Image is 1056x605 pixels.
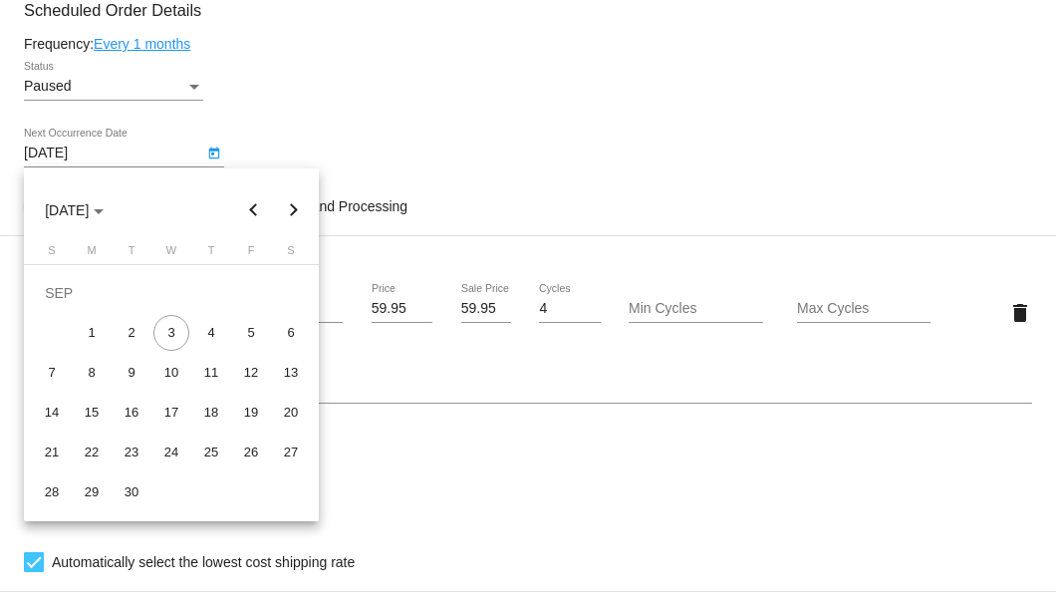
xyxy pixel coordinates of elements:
[151,393,191,433] td: September 17, 2025
[231,313,271,353] td: September 5, 2025
[151,313,191,353] td: September 3, 2025
[32,353,72,393] td: September 7, 2025
[233,395,269,431] div: 19
[271,393,311,433] td: September 20, 2025
[193,315,229,351] div: 4
[271,313,311,353] td: September 6, 2025
[271,353,311,393] td: September 13, 2025
[191,433,231,472] td: September 25, 2025
[153,435,189,470] div: 24
[29,190,120,230] button: Choose month and year
[153,395,189,431] div: 17
[191,353,231,393] td: September 11, 2025
[271,244,311,264] th: Saturday
[74,435,110,470] div: 22
[45,202,104,218] span: [DATE]
[112,472,151,512] td: September 30, 2025
[231,433,271,472] td: September 26, 2025
[271,433,311,472] td: September 27, 2025
[234,190,274,230] button: Previous month
[231,244,271,264] th: Friday
[114,474,149,510] div: 30
[112,313,151,353] td: September 2, 2025
[231,393,271,433] td: September 19, 2025
[72,244,112,264] th: Monday
[72,393,112,433] td: September 15, 2025
[74,355,110,391] div: 8
[112,393,151,433] td: September 16, 2025
[151,244,191,264] th: Wednesday
[74,395,110,431] div: 15
[151,433,191,472] td: September 24, 2025
[34,395,70,431] div: 14
[273,355,309,391] div: 13
[32,244,72,264] th: Sunday
[72,472,112,512] td: September 29, 2025
[112,353,151,393] td: September 9, 2025
[193,395,229,431] div: 18
[231,353,271,393] td: September 12, 2025
[34,355,70,391] div: 7
[34,435,70,470] div: 21
[74,315,110,351] div: 1
[151,353,191,393] td: September 10, 2025
[273,435,309,470] div: 27
[32,433,72,472] td: September 21, 2025
[114,355,149,391] div: 9
[153,315,189,351] div: 3
[34,474,70,510] div: 28
[72,313,112,353] td: September 1, 2025
[153,355,189,391] div: 10
[32,472,72,512] td: September 28, 2025
[191,393,231,433] td: September 18, 2025
[114,395,149,431] div: 16
[193,435,229,470] div: 25
[114,315,149,351] div: 2
[72,353,112,393] td: September 8, 2025
[191,313,231,353] td: September 4, 2025
[233,355,269,391] div: 12
[191,244,231,264] th: Thursday
[114,435,149,470] div: 23
[112,433,151,472] td: September 23, 2025
[193,355,229,391] div: 11
[32,273,311,313] td: SEP
[112,244,151,264] th: Tuesday
[273,395,309,431] div: 20
[233,315,269,351] div: 5
[233,435,269,470] div: 26
[32,393,72,433] td: September 14, 2025
[273,315,309,351] div: 6
[72,433,112,472] td: September 22, 2025
[274,190,314,230] button: Next month
[74,474,110,510] div: 29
